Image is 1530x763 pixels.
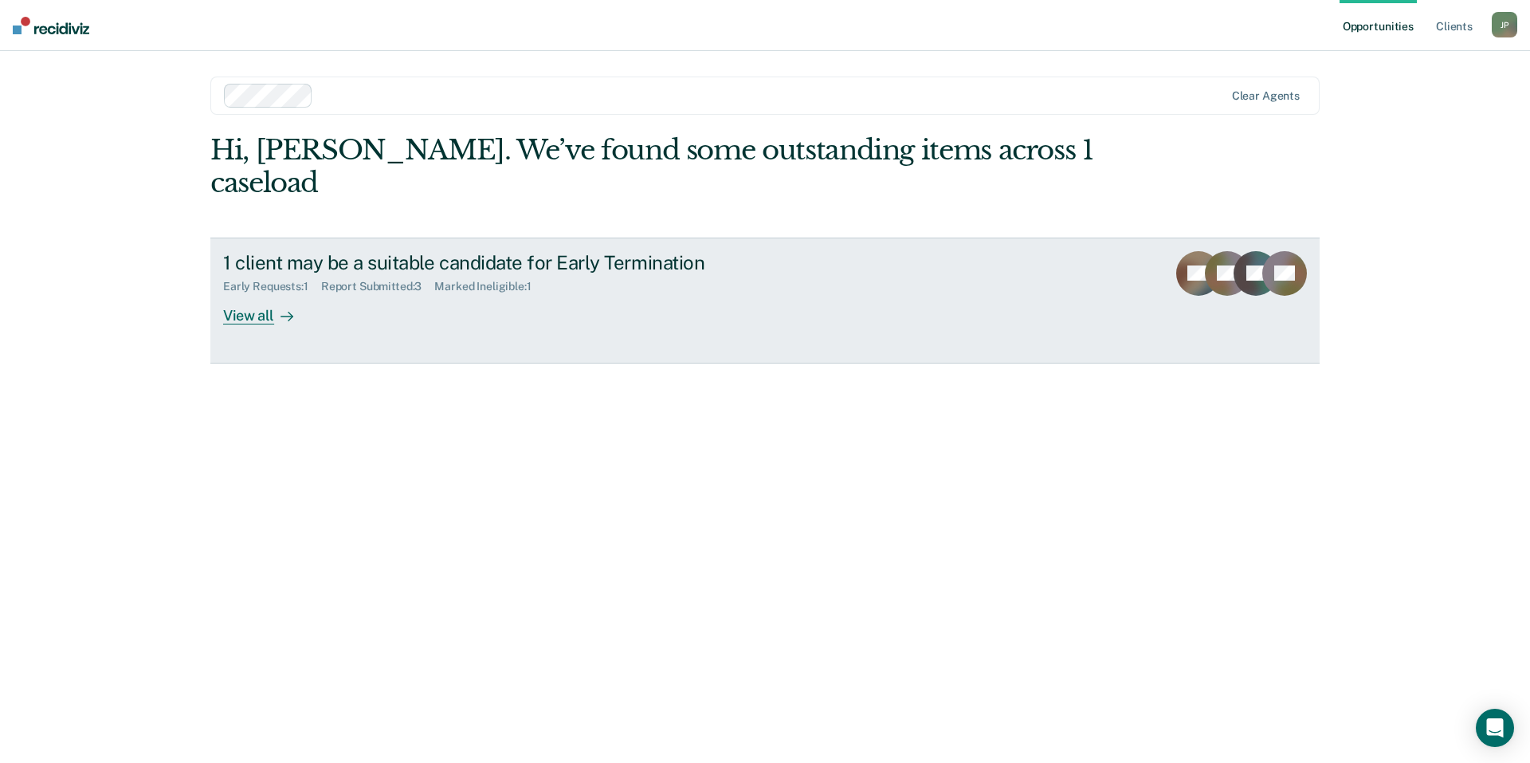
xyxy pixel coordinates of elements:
[210,134,1098,199] div: Hi, [PERSON_NAME]. We’ve found some outstanding items across 1 caseload
[1232,89,1300,103] div: Clear agents
[223,251,783,274] div: 1 client may be a suitable candidate for Early Termination
[210,238,1320,364] a: 1 client may be a suitable candidate for Early TerminationEarly Requests:1Report Submitted:3Marke...
[1492,12,1517,37] button: JP
[223,280,321,293] div: Early Requests : 1
[1476,709,1514,747] div: Open Intercom Messenger
[223,293,312,324] div: View all
[13,17,89,34] img: Recidiviz
[321,280,435,293] div: Report Submitted : 3
[434,280,543,293] div: Marked Ineligible : 1
[1492,12,1517,37] div: J P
